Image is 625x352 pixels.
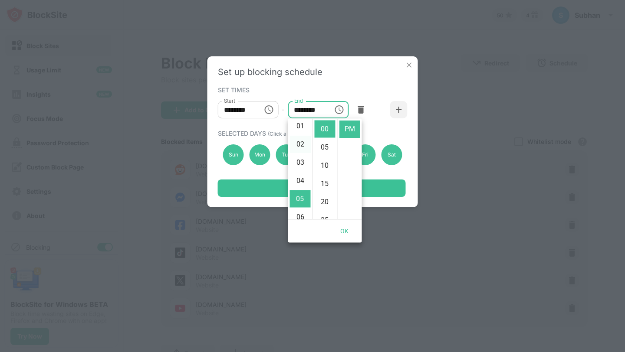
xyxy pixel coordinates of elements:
li: 15 minutes [315,175,336,192]
li: 2 hours [290,136,311,153]
div: Mon [249,144,270,165]
li: 10 minutes [315,157,336,174]
button: Choose time, selected time is 5:00 AM [260,101,277,118]
div: Sat [381,144,402,165]
div: SELECTED DAYS [218,130,405,137]
div: Tue [276,144,296,165]
li: 4 hours [290,172,311,189]
ul: Select minutes [312,119,337,219]
li: 6 hours [290,209,311,226]
div: Set up blocking schedule [218,67,408,77]
label: End [294,97,303,104]
li: 0 minutes [315,121,336,138]
li: 25 minutes [315,212,336,229]
img: x-button.svg [405,61,414,69]
li: 5 minutes [315,139,336,156]
li: 1 hours [290,117,311,135]
button: OK [331,223,359,239]
label: Start [224,97,235,104]
li: 20 minutes [315,193,336,211]
div: Fri [355,144,376,165]
span: (Click a day to deactivate) [268,130,332,137]
div: SET TIMES [218,86,405,93]
li: PM [339,121,360,138]
ul: Select meridiem [337,119,362,219]
li: 3 hours [290,154,311,171]
div: Sun [223,144,244,165]
ul: Select hours [288,119,312,219]
div: - [282,105,284,114]
button: Choose time, selected time is 5:00 PM [330,101,348,118]
li: 5 hours [290,190,311,208]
